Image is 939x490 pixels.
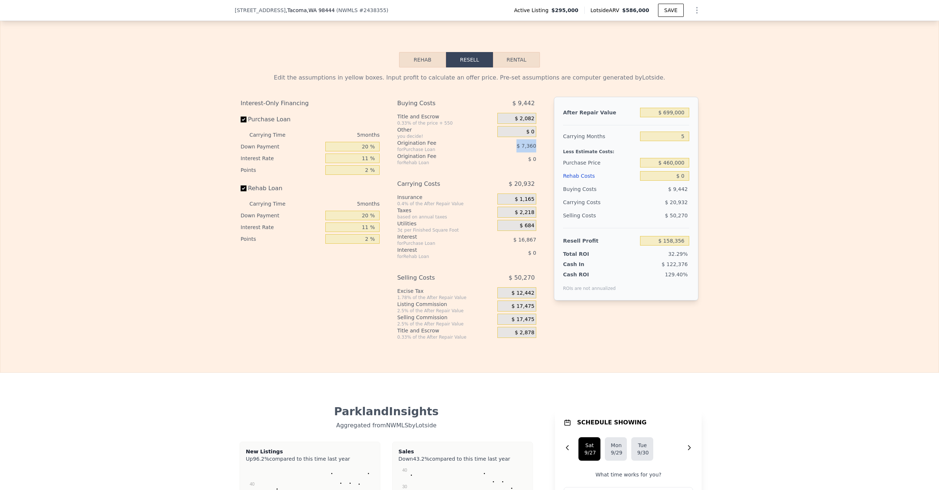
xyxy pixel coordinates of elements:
[397,227,494,233] div: 3¢ per Finished Square Foot
[584,449,595,456] div: 9/27
[402,468,408,473] text: 40
[359,7,386,13] span: # 2438355
[235,7,286,14] span: [STREET_ADDRESS]
[515,115,534,122] span: $ 2,082
[515,209,534,216] span: $ 2,218
[413,456,429,462] span: 43.2%
[397,194,494,201] div: Insurance
[528,250,536,256] span: $ 0
[520,222,534,229] span: $ 684
[241,182,322,195] label: Rehab Loan
[241,97,380,110] div: Interest-Only Financing
[253,456,269,462] span: 96.2%
[622,7,649,13] span: $586,000
[246,455,374,460] div: Up compared to this time last year
[509,177,535,191] span: $ 20,932
[397,295,494,301] div: 1.78% of the After Repair Value
[397,207,494,214] div: Taxes
[397,214,494,220] div: based on annual taxes
[514,237,536,243] span: $ 16,867
[397,254,479,259] div: for Rehab Loan
[584,442,595,449] div: Sat
[300,198,380,210] div: 5 months
[397,327,494,334] div: Title and Escrow
[515,329,534,336] span: $ 2,878
[611,442,621,449] div: Mon
[397,321,494,327] div: 2.5% of the After Repair Value
[397,334,494,340] div: 0.33% of the After Repair Value
[668,186,688,192] span: $ 9,442
[528,156,536,162] span: $ 0
[563,250,609,258] div: Total ROI
[397,152,479,160] div: Origination Fee
[397,177,479,191] div: Carrying Costs
[307,7,335,13] span: , WA 98444
[662,261,688,267] span: $ 122,376
[563,130,637,143] div: Carrying Months
[563,183,637,196] div: Buying Costs
[493,52,540,67] button: Rental
[397,113,494,120] div: Title and Escrow
[665,272,688,277] span: 129.40%
[402,484,408,489] text: 30
[246,448,374,455] div: New Listings
[241,418,532,430] div: Aggregated from NWMLS by Lotside
[241,141,322,152] div: Down Payment
[338,7,358,13] span: NWMLS
[631,437,653,461] button: Tue9/30
[564,471,693,478] p: What time works for you?
[690,3,704,18] button: Show Options
[563,156,637,169] div: Purchase Price
[563,278,616,291] div: ROIs are not annualized
[637,449,647,456] div: 9/30
[577,418,646,427] h1: SCHEDULE SHOWING
[398,448,527,455] div: Sales
[563,196,609,209] div: Carrying Costs
[512,97,535,110] span: $ 9,442
[241,221,322,233] div: Interest Rate
[397,308,494,314] div: 2.5% of the After Repair Value
[241,185,246,191] input: Rehab Loan
[397,314,494,321] div: Selling Commission
[241,233,322,245] div: Points
[446,52,493,67] button: Resell
[397,201,494,207] div: 0.4% of the After Repair Value
[397,133,494,139] div: you decide!
[397,126,494,133] div: Other
[399,52,446,67] button: Rehab
[250,482,255,487] text: 40
[249,198,297,210] div: Carrying Time
[300,129,380,141] div: 5 months
[286,7,335,14] span: , Tacoma
[578,437,600,461] button: Sat9/27
[514,7,551,14] span: Active Listing
[509,271,535,284] span: $ 50,270
[563,169,637,183] div: Rehab Costs
[512,316,534,323] span: $ 17,475
[515,196,534,203] span: $ 1,165
[563,143,689,156] div: Less Estimate Costs:
[397,220,494,227] div: Utilities
[665,213,688,218] span: $ 50,270
[398,455,527,460] div: Down compared to this time last year
[665,199,688,205] span: $ 20,932
[397,97,479,110] div: Buying Costs
[668,251,688,257] span: 32.29%
[658,4,684,17] button: SAVE
[241,210,322,221] div: Down Payment
[397,246,479,254] div: Interest
[241,117,246,122] input: Purchase Loan
[397,240,479,246] div: for Purchase Loan
[563,209,637,222] div: Selling Costs
[512,290,534,296] span: $ 12,442
[397,301,494,308] div: Listing Commission
[526,129,534,135] span: $ 0
[397,287,494,295] div: Excise Tax
[563,261,609,268] div: Cash In
[563,106,637,119] div: After Repair Value
[241,405,532,418] div: Parkland Insights
[336,7,388,14] div: ( )
[249,129,297,141] div: Carrying Time
[591,7,622,14] span: Lotside ARV
[563,271,616,278] div: Cash ROI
